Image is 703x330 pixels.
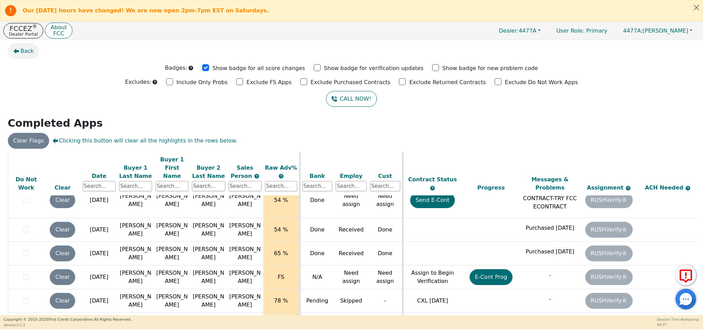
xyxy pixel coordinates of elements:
p: Exclude FS Apps [246,78,292,87]
button: Back [8,43,39,59]
td: Pending [300,289,334,313]
td: [PERSON_NAME] [190,218,227,242]
p: 58:37 [657,322,700,327]
div: Do Not Work [10,175,43,192]
td: Done [300,218,334,242]
p: Copyright © 2015- 2025 First Credit Corporation. [3,317,131,323]
td: [DATE] [81,183,117,218]
span: 65 % [274,250,288,257]
td: [PERSON_NAME] [117,242,154,265]
p: Show badge for verification updates [324,64,424,72]
p: Session Time Remaining: [657,317,700,322]
td: [PERSON_NAME] [117,218,154,242]
span: [PERSON_NAME] [229,270,261,284]
p: Purchased [DATE] [522,224,578,232]
p: Badges: [165,64,187,72]
a: 4477A:[PERSON_NAME] [616,25,700,36]
td: N/A [300,265,334,289]
span: 4477A [499,27,537,34]
td: [PERSON_NAME] [154,265,190,289]
button: Clear [50,192,75,208]
td: [PERSON_NAME] [154,183,190,218]
p: Version 3.2.3 [3,322,131,328]
span: FS [278,274,284,280]
button: CALL NOW! [326,91,377,107]
td: Assign to Begin Verification [403,265,462,289]
td: [PERSON_NAME] [117,183,154,218]
input: Search... [370,181,400,191]
td: [PERSON_NAME] [190,289,227,313]
td: [PERSON_NAME] [154,242,190,265]
span: [PERSON_NAME] [229,222,261,237]
p: About [50,25,67,30]
button: Send E-Cont [410,192,455,208]
div: Cust [370,172,400,180]
td: [PERSON_NAME] [190,265,227,289]
p: Exclude Returned Contracts [409,78,486,87]
span: Assignment [587,184,625,191]
td: Received [334,218,368,242]
a: User Role: Primary [550,24,614,37]
td: [PERSON_NAME] [190,183,227,218]
td: Skipped [334,289,368,313]
span: User Role : [556,27,584,34]
p: Exclude Do Not Work Apps [505,78,578,87]
span: 78 % [274,297,288,304]
button: Clear [50,246,75,261]
td: [DATE] [81,218,117,242]
span: 4477A: [623,27,643,34]
p: Excludes: [125,78,151,86]
p: - [522,271,578,280]
a: FCCEZ®Dealer Portal [3,23,43,38]
span: [PERSON_NAME] [229,293,261,308]
div: Date [83,172,116,180]
span: [PERSON_NAME] [623,27,688,34]
p: FCC [50,31,67,36]
button: AboutFCC [45,23,72,39]
input: Search... [83,181,116,191]
td: Received [334,242,368,265]
p: Purchased [DATE] [522,248,578,256]
td: [PERSON_NAME] [154,289,190,313]
td: [PERSON_NAME] [117,289,154,313]
strong: Completed Apps [8,117,103,129]
div: Messages & Problems [522,175,578,192]
td: Done [300,183,334,218]
p: Primary [550,24,614,37]
td: - [368,289,403,313]
button: Clear [50,269,75,285]
span: Contract Status [408,176,457,183]
input: Search... [192,181,225,191]
button: Report Error to FCC [676,265,696,285]
div: Buyer 1 First Name [155,155,188,180]
p: Exclude Purchased Contracts [311,78,391,87]
td: [DATE] [81,289,117,313]
p: Dealer Portal [9,32,38,36]
div: Progress [463,184,519,192]
button: Dealer:4477A [492,25,548,36]
input: Search... [229,181,262,191]
button: Clear [50,222,75,238]
p: Include Only Probs [176,78,228,87]
td: Need assign [368,183,403,218]
div: Clear [46,184,79,192]
div: Bank [302,172,333,180]
td: Need assign [334,183,368,218]
b: Our [DATE] hours have changed! We are now open 2pm-7pm EST on Saturdays. [23,7,269,14]
td: [PERSON_NAME] [190,242,227,265]
span: ACH Needed [645,184,685,191]
p: Show badge for all score changes [212,64,305,72]
td: Need assign [368,265,403,289]
p: REQUIRES NEW CONTRACT-TRY FCC ECONTRACT [522,186,578,211]
span: 54 % [274,226,288,233]
td: Need assign [334,265,368,289]
input: Search... [336,181,367,191]
td: [PERSON_NAME] [154,218,190,242]
div: Employ [336,172,367,180]
button: Clear [50,293,75,309]
td: [PERSON_NAME] [117,265,154,289]
sup: ® [32,23,37,30]
td: Done [368,242,403,265]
